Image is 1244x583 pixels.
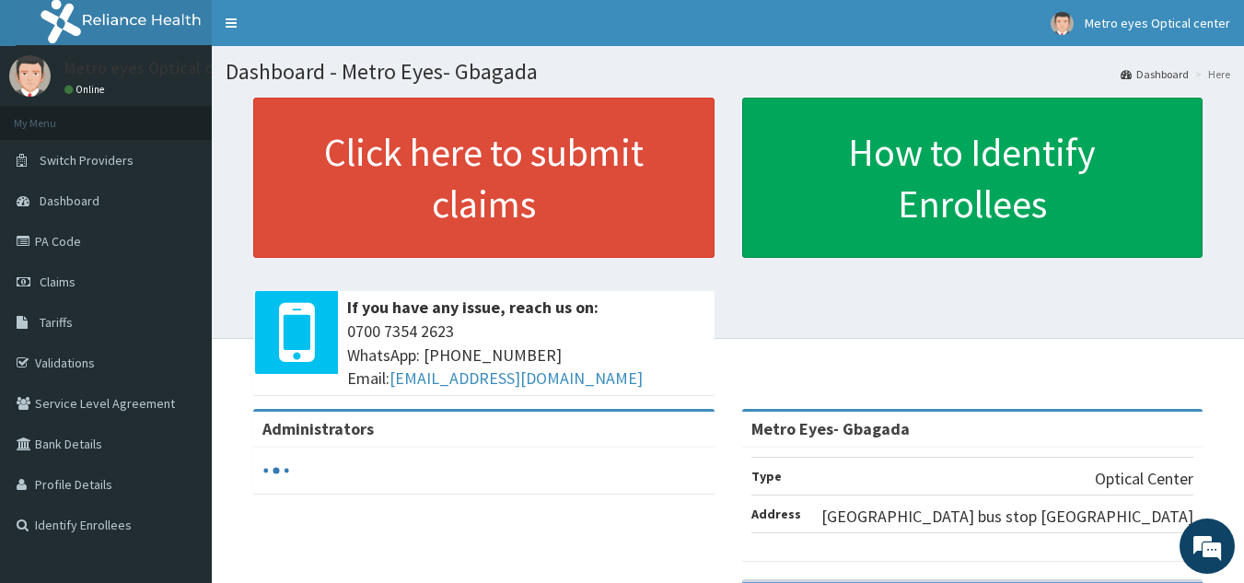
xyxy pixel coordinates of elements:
[9,55,51,97] img: User Image
[1191,66,1230,82] li: Here
[226,60,1230,84] h1: Dashboard - Metro Eyes- Gbagada
[1051,12,1074,35] img: User Image
[389,367,643,389] a: [EMAIL_ADDRESS][DOMAIN_NAME]
[751,418,910,439] strong: Metro Eyes- Gbagada
[751,468,782,484] b: Type
[40,314,73,331] span: Tariffs
[1095,467,1193,491] p: Optical Center
[262,457,290,484] svg: audio-loading
[1085,15,1230,31] span: Metro eyes Optical center
[40,152,134,169] span: Switch Providers
[253,98,715,258] a: Click here to submit claims
[347,320,705,391] span: 0700 7354 2623 WhatsApp: [PHONE_NUMBER] Email:
[40,274,76,290] span: Claims
[821,505,1193,529] p: [GEOGRAPHIC_DATA] bus stop [GEOGRAPHIC_DATA]
[64,60,253,76] p: Metro eyes Optical center
[347,297,599,318] b: If you have any issue, reach us on:
[1121,66,1189,82] a: Dashboard
[742,98,1203,258] a: How to Identify Enrollees
[751,506,801,522] b: Address
[64,83,109,96] a: Online
[262,418,374,439] b: Administrators
[40,192,99,209] span: Dashboard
